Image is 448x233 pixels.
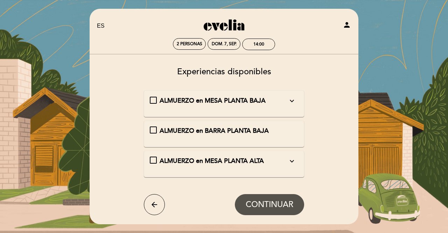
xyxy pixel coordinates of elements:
span: CONTINUAR [246,200,293,210]
span: ALMUERZO en MESA PLANTA BAJA [160,97,266,104]
i: expand_more [288,97,296,105]
span: ALMUERZO en MESA PLANTA ALTA [160,157,264,165]
button: arrow_back [144,194,165,215]
i: expand_more [288,157,296,165]
md-checkbox: ALMUERZO en BARRA PLANTA BAJA [150,126,299,136]
span: Experiencias disponibles [177,67,271,77]
button: expand_more [286,96,298,105]
div: dom. 7, sep. [212,41,237,47]
md-checkbox: ALMUERZO en MESA PLANTA ALTA expand_more IMPORTANTE:El acceso al primer piso es únicamente por es... [150,157,299,166]
md-checkbox: ALMUERZO en MESA PLANTA BAJA expand_more Le recordamos: - El tiempo de permanencia máximo es de 2... [150,96,299,105]
div: 14:00 [253,42,264,47]
span: 2 personas [177,41,202,47]
span: ALMUERZO en BARRA PLANTA BAJA [160,127,269,135]
i: arrow_back [150,200,159,209]
button: CONTINUAR [235,194,304,215]
a: [PERSON_NAME] [180,16,268,36]
button: expand_more [286,157,298,166]
i: person [343,21,351,29]
button: person [343,21,351,32]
